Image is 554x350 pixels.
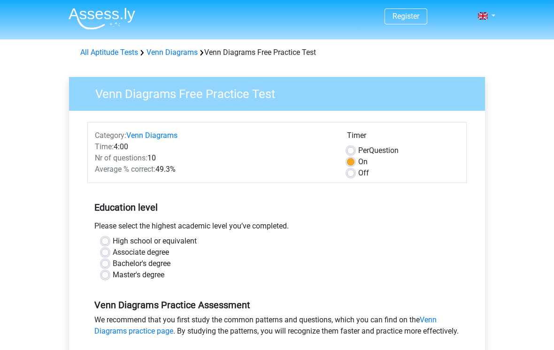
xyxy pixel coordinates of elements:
a: Venn Diagrams [126,131,177,140]
span: Nr of questions: [95,153,147,162]
label: Associate degree [113,247,169,258]
label: Master's degree [113,269,164,281]
a: All Aptitude Tests [80,48,138,57]
span: Per [358,146,369,155]
span: Average % correct: [95,165,155,174]
label: High school or equivalent [113,236,197,247]
a: Venn Diagrams [146,48,198,57]
label: Off [358,167,369,179]
h3: Venn Diagrams Free Practice Test [84,83,478,101]
div: 4:00 [88,141,340,152]
div: Please select the highest academic level you’ve completed. [87,221,467,236]
span: Time: [95,142,114,151]
div: Venn Diagrams Free Practice Test [77,47,477,58]
div: Timer [347,130,459,145]
div: We recommend that you first study the common patterns and questions, which you can find on the . ... [87,314,467,341]
h5: Education level [94,198,460,217]
label: Question [358,145,399,156]
h5: Venn Diagrams Practice Assessment [94,299,460,311]
label: On [358,156,368,167]
div: 10 [88,152,340,164]
span: Category: [95,131,126,140]
label: Bachelor's degree [113,258,170,269]
img: Assessly [69,8,135,30]
a: Register [392,12,419,21]
div: 49.3% [88,164,340,175]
